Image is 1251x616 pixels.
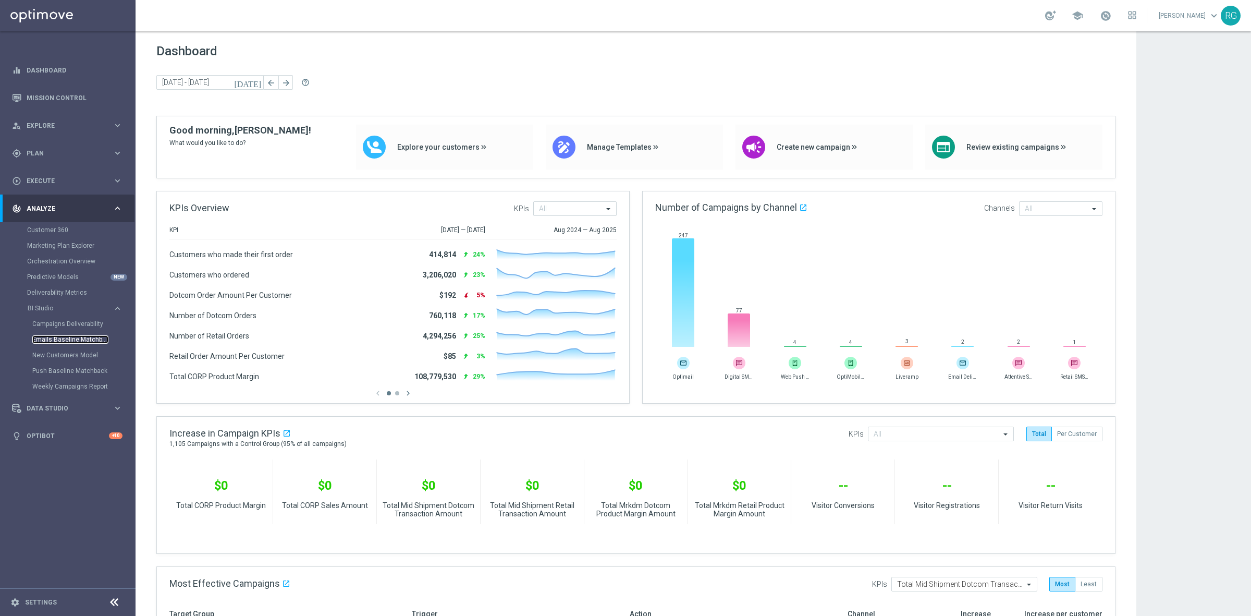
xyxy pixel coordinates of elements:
[12,204,113,213] div: Analyze
[27,422,109,450] a: Optibot
[27,226,108,234] a: Customer 360
[32,347,134,363] div: New Customers Model
[28,305,102,311] span: BI Studio
[12,404,113,413] div: Data Studio
[11,404,123,413] button: Data Studio keyboard_arrow_right
[12,121,21,130] i: person_search
[32,320,108,328] a: Campaigns Deliverability
[113,203,122,213] i: keyboard_arrow_right
[27,273,108,281] a: Predictive Models
[27,206,113,212] span: Analyze
[12,121,113,130] div: Explore
[109,432,122,439] div: +10
[11,66,123,75] button: equalizer Dashboard
[28,305,113,311] div: BI Studio
[11,432,123,440] button: lightbulb Optibot +10
[27,257,108,265] a: Orchestration Overview
[12,176,113,186] div: Execute
[113,148,122,158] i: keyboard_arrow_right
[27,304,123,312] button: BI Studio keyboard_arrow_right
[113,120,122,130] i: keyboard_arrow_right
[27,238,134,253] div: Marketing Plan Explorer
[11,149,123,158] button: gps_fixed Plan keyboard_arrow_right
[11,94,123,102] button: Mission Control
[12,204,21,213] i: track_changes
[25,599,57,606] a: Settings
[1208,10,1220,21] span: keyboard_arrow_down
[27,405,113,412] span: Data Studio
[111,274,127,281] div: NEW
[12,149,21,158] i: gps_fixed
[32,351,108,359] a: New Customers Model
[27,269,134,285] div: Predictive Models
[32,382,108,391] a: Weekly Campaigns Report
[12,422,122,450] div: Optibot
[1072,10,1083,21] span: school
[32,316,134,332] div: Campaigns Deliverability
[27,123,113,129] span: Explore
[12,149,113,158] div: Plan
[32,335,108,344] a: Emails Baseline Matchback
[1221,6,1241,26] div: RG
[12,56,122,84] div: Dashboard
[1158,8,1221,23] a: [PERSON_NAME]keyboard_arrow_down
[11,177,123,185] button: play_circle_outline Execute keyboard_arrow_right
[27,84,122,112] a: Mission Control
[12,431,21,441] i: lightbulb
[27,241,108,250] a: Marketing Plan Explorer
[27,56,122,84] a: Dashboard
[12,66,21,75] i: equalizer
[27,285,134,300] div: Deliverability Metrics
[27,222,134,238] div: Customer 360
[113,176,122,186] i: keyboard_arrow_right
[113,403,122,413] i: keyboard_arrow_right
[10,598,20,607] i: settings
[27,300,134,394] div: BI Studio
[27,150,113,156] span: Plan
[32,332,134,347] div: Emails Baseline Matchback
[27,288,108,297] a: Deliverability Metrics
[27,253,134,269] div: Orchestration Overview
[12,84,122,112] div: Mission Control
[12,176,21,186] i: play_circle_outline
[11,122,123,130] button: person_search Explore keyboard_arrow_right
[32,363,134,379] div: Push Baseline Matchback
[32,379,134,394] div: Weekly Campaigns Report
[32,367,108,375] a: Push Baseline Matchback
[113,304,122,313] i: keyboard_arrow_right
[27,178,113,184] span: Execute
[11,204,123,213] button: track_changes Analyze keyboard_arrow_right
